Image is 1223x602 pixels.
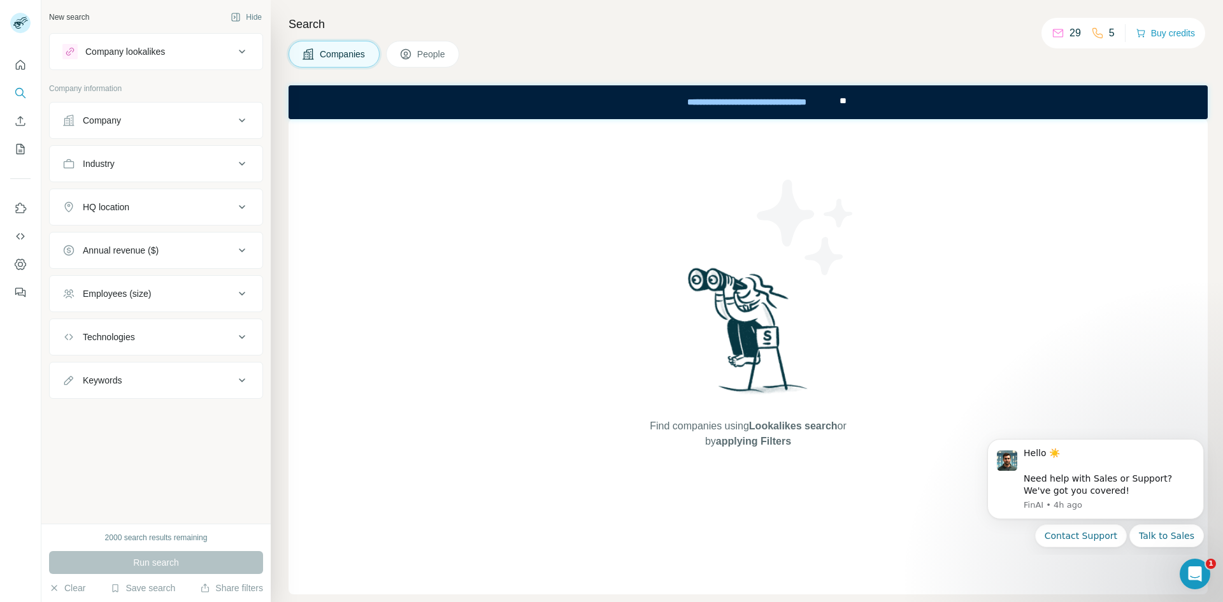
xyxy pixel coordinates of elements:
button: Feedback [10,281,31,304]
div: Technologies [83,331,135,343]
div: Company lookalikes [85,45,165,58]
div: 2000 search results remaining [105,532,208,543]
img: Surfe Illustration - Stars [748,170,863,285]
div: New search [49,11,89,23]
div: Industry [83,157,115,170]
span: Lookalikes search [749,420,838,431]
button: Company [50,105,262,136]
button: Hide [222,8,271,27]
h4: Search [289,15,1208,33]
button: Enrich CSV [10,110,31,133]
p: 5 [1109,25,1115,41]
span: 1 [1206,559,1216,569]
div: HQ location [83,201,129,213]
p: Company information [49,83,263,94]
img: Surfe Illustration - Woman searching with binoculars [682,264,815,406]
span: People [417,48,447,61]
iframe: Banner [289,85,1208,119]
button: Use Surfe on LinkedIn [10,197,31,220]
button: Buy credits [1136,24,1195,42]
button: Share filters [200,582,263,594]
iframe: Intercom notifications message [968,427,1223,555]
span: Companies [320,48,366,61]
div: Keywords [83,374,122,387]
button: Save search [110,582,175,594]
div: Employees (size) [83,287,151,300]
button: Quick start [10,54,31,76]
button: Search [10,82,31,104]
button: Technologies [50,322,262,352]
button: Company lookalikes [50,36,262,67]
button: Employees (size) [50,278,262,309]
button: HQ location [50,192,262,222]
button: Keywords [50,365,262,396]
div: Annual revenue ($) [83,244,159,257]
button: Industry [50,148,262,179]
button: Dashboard [10,253,31,276]
button: Clear [49,582,85,594]
p: 29 [1069,25,1081,41]
button: Annual revenue ($) [50,235,262,266]
div: Company [83,114,121,127]
span: Find companies using or by [646,419,850,449]
button: Use Surfe API [10,225,31,248]
button: My lists [10,138,31,161]
span: applying Filters [716,436,791,447]
iframe: Intercom live chat [1180,559,1210,589]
